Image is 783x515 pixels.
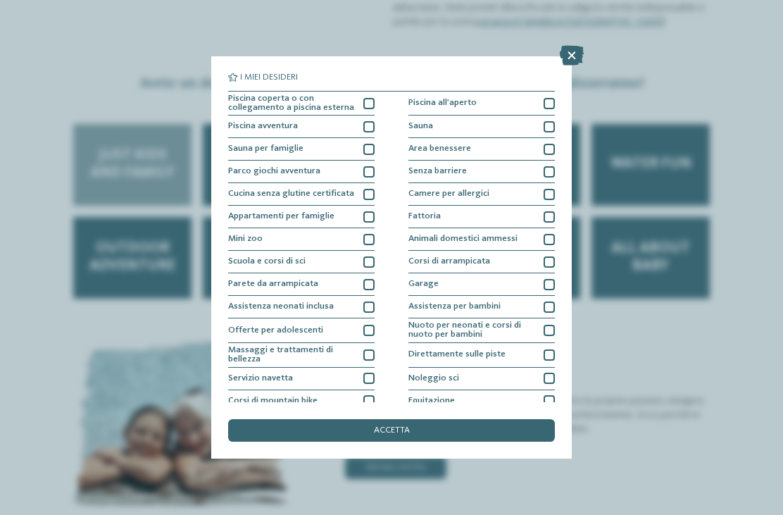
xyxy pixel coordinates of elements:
span: Piscina coperta o con collegamento a piscina esterna [228,94,355,113]
span: accetta [374,426,410,435]
span: Garage [408,280,439,289]
span: Piscina all'aperto [408,99,477,108]
span: Parco giochi avventura [228,167,320,176]
span: Piscina avventura [228,122,298,131]
span: Animali domestici ammessi [408,235,518,244]
span: Senza barriere [408,167,467,176]
span: Equitazione [408,397,455,406]
span: Noleggio sci [408,374,459,383]
span: Corsi di arrampicata [408,257,490,266]
span: Assistenza neonati inclusa [228,302,334,311]
span: Parete da arrampicata [228,280,318,289]
span: Sauna per famiglie [228,144,303,154]
span: Servizio navetta [228,374,293,383]
span: Area benessere [408,144,471,154]
span: Corsi di mountain bike [228,397,318,406]
span: Direttamente sulle piste [408,350,506,359]
span: Massaggi e trattamenti di bellezza [228,346,355,364]
span: Mini zoo [228,235,263,244]
span: Offerte per adolescenti [228,326,323,335]
span: Nuoto per neonati e corsi di nuoto per bambini [408,321,535,340]
span: Appartamenti per famiglie [228,212,334,221]
span: I miei desideri [240,73,298,82]
span: Camere per allergici [408,190,489,199]
span: Fattoria [408,212,441,221]
span: Scuola e corsi di sci [228,257,306,266]
span: Cucina senza glutine certificata [228,190,354,199]
span: Assistenza per bambini [408,302,501,311]
span: Sauna [408,122,433,131]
